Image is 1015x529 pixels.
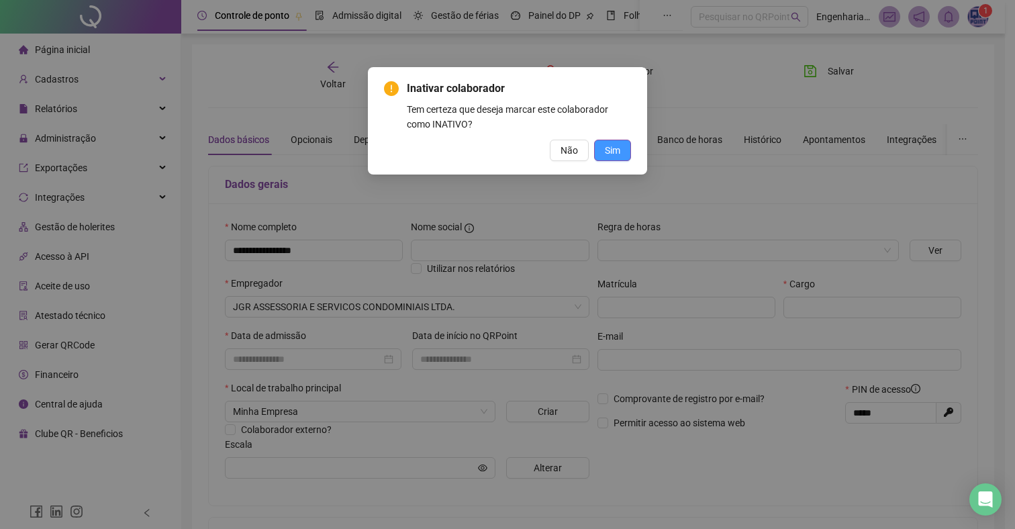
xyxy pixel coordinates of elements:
[384,81,399,96] span: exclamation-circle
[407,81,631,97] span: Inativar colaborador
[550,140,589,161] button: Não
[969,483,1002,516] div: Open Intercom Messenger
[605,143,620,158] span: Sim
[407,102,631,132] div: Tem certeza que deseja marcar este colaborador como INATIVO?
[594,140,631,161] button: Sim
[561,143,578,158] span: Não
